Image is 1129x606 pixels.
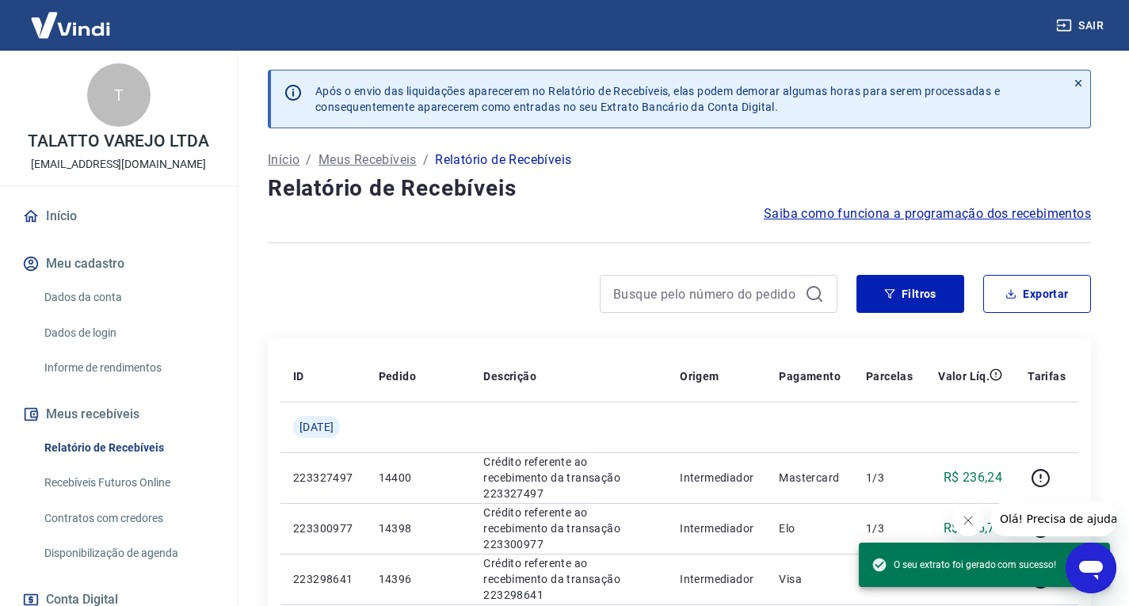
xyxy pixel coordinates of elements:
span: [DATE] [299,419,334,435]
a: Dados de login [38,317,218,349]
p: Pagamento [779,368,841,384]
a: Dados da conta [38,281,218,314]
button: Meus recebíveis [19,397,218,432]
span: O seu extrato foi gerado com sucesso! [872,557,1056,573]
a: Saiba como funciona a programação dos recebimentos [764,204,1091,223]
p: Intermediador [680,520,753,536]
p: 14400 [379,470,459,486]
input: Busque pelo número do pedido [613,282,799,306]
p: 223300977 [293,520,353,536]
p: Visa [779,571,841,587]
p: Após o envio das liquidações aparecerem no Relatório de Recebíveis, elas podem demorar algumas ho... [315,83,1000,115]
p: Crédito referente ao recebimento da transação 223298641 [483,555,654,603]
p: Relatório de Recebíveis [435,151,571,170]
p: R$ 196,71 [944,519,1003,538]
p: Crédito referente ao recebimento da transação 223300977 [483,505,654,552]
button: Exportar [983,275,1091,313]
p: 1/3 [866,470,913,486]
a: Informe de rendimentos [38,352,218,384]
p: 223298641 [293,571,353,587]
a: Início [268,151,299,170]
iframe: Fechar mensagem [952,505,984,536]
p: Intermediador [680,470,753,486]
p: / [423,151,429,170]
button: Meu cadastro [19,246,218,281]
a: Relatório de Recebíveis [38,432,218,464]
p: Elo [779,520,841,536]
iframe: Botão para abrir a janela de mensagens [1066,543,1116,593]
iframe: Mensagem da empresa [990,501,1116,536]
p: Intermediador [680,571,753,587]
img: Vindi [19,1,122,49]
a: Meus Recebíveis [318,151,417,170]
p: Valor Líq. [938,368,990,384]
p: Parcelas [866,368,913,384]
p: / [306,151,311,170]
div: T [87,63,151,127]
p: Pedido [379,368,416,384]
button: Sair [1053,11,1110,40]
a: Disponibilização de agenda [38,537,218,570]
span: Olá! Precisa de ajuda? [10,11,133,24]
p: [EMAIL_ADDRESS][DOMAIN_NAME] [31,156,206,173]
h4: Relatório de Recebíveis [268,173,1091,204]
button: Filtros [856,275,964,313]
p: 1/3 [866,520,913,536]
a: Contratos com credores [38,502,218,535]
p: 223327497 [293,470,353,486]
a: Início [19,199,218,234]
a: Recebíveis Futuros Online [38,467,218,499]
p: 14396 [379,571,459,587]
p: Origem [680,368,719,384]
p: TALATTO VAREJO LTDA [28,133,209,150]
p: R$ 236,24 [944,468,1003,487]
p: ID [293,368,304,384]
p: Crédito referente ao recebimento da transação 223327497 [483,454,654,501]
p: Mastercard [779,470,841,486]
p: Tarifas [1028,368,1066,384]
p: Descrição [483,368,536,384]
p: 14398 [379,520,459,536]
